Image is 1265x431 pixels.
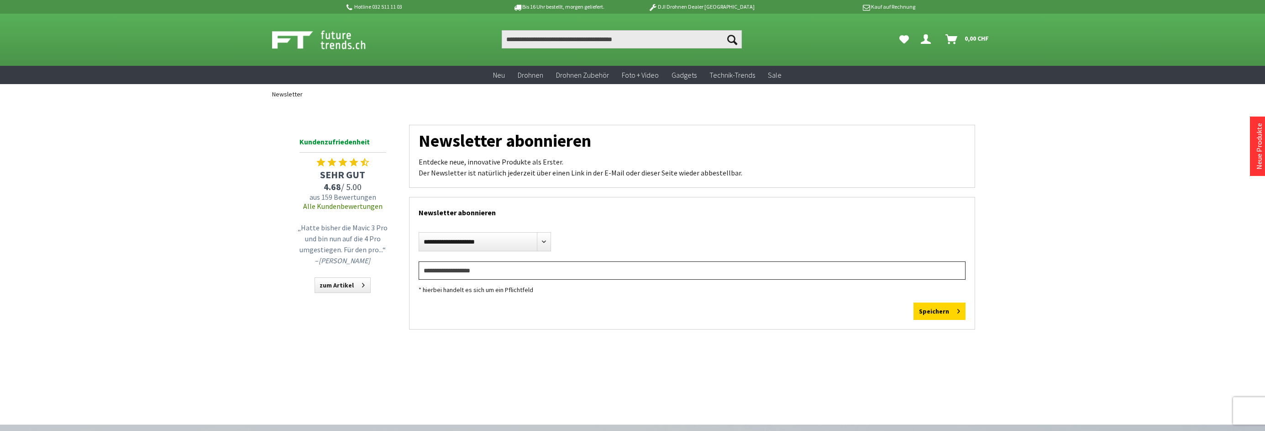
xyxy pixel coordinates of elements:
[419,134,966,147] h1: Newsletter abonnieren
[518,70,543,80] span: Drohnen
[419,197,966,223] h2: Newsletter abonnieren
[511,66,550,85] a: Drohnen
[303,202,383,211] a: Alle Kundenbewertungen
[268,84,307,104] a: Newsletter
[295,168,391,181] span: SEHR GUT
[295,192,391,202] span: aus 159 Bewertungen
[272,90,303,98] span: Newsletter
[1255,123,1264,170] a: Neue Produkte
[630,1,772,12] p: DJI Drohnen Dealer [GEOGRAPHIC_DATA]
[272,28,386,51] img: Shop Futuretrends - zur Startseite wechseln
[319,256,370,265] em: [PERSON_NAME]
[965,31,989,46] span: 0,00 CHF
[709,70,755,80] span: Technik-Trends
[556,70,609,80] span: Drohnen Zubehör
[502,30,742,48] input: Produkt, Marke, Kategorie, EAN, Artikelnummer…
[723,30,742,48] button: Suchen
[299,136,386,153] span: Kundenzufriedenheit
[297,222,388,266] p: „Hatte bisher die Mavic 3 Pro und bin nun auf die 4 Pro umgestiegen. Für den pro...“ –
[324,181,341,192] span: 4.68
[672,70,697,80] span: Gadgets
[665,66,703,85] a: Gadgets
[419,284,966,295] div: * hierbei handelt es sich um ein Pflichtfeld
[917,30,938,48] a: Dein Konto
[419,156,966,178] p: Entdecke neue, innovative Produkte als Erster. Der Newsletter ist natürlich jederzeit über einen ...
[773,1,915,12] p: Kauf auf Rechnung
[761,66,788,85] a: Sale
[895,30,913,48] a: Meine Favoriten
[487,66,511,85] a: Neu
[622,70,659,80] span: Foto + Video
[315,277,371,293] a: zum Artikel
[550,66,615,85] a: Drohnen Zubehör
[913,303,966,320] button: Speichern
[942,30,993,48] a: Warenkorb
[345,1,488,12] p: Hotline 032 511 11 03
[615,66,665,85] a: Foto + Video
[488,1,630,12] p: Bis 16 Uhr bestellt, morgen geliefert.
[768,70,782,80] span: Sale
[493,70,505,80] span: Neu
[295,181,391,192] span: / 5.00
[703,66,761,85] a: Technik-Trends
